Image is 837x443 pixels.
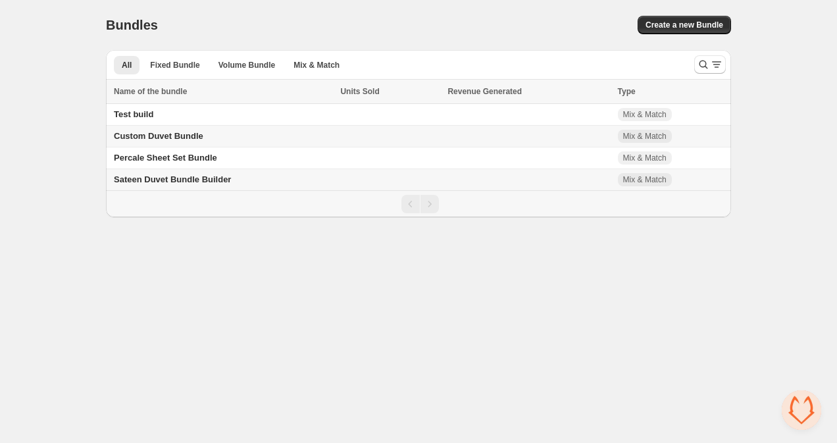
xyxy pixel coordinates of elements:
[646,20,723,30] span: Create a new Bundle
[340,85,379,98] span: Units Sold
[114,131,203,141] span: Custom Duvet Bundle
[106,17,158,33] h1: Bundles
[114,85,332,98] div: Name of the bundle
[114,109,153,119] span: Test build
[293,60,340,70] span: Mix & Match
[218,60,275,70] span: Volume Bundle
[694,55,726,74] button: Search and filter results
[623,109,667,120] span: Mix & Match
[618,85,723,98] div: Type
[114,153,217,163] span: Percale Sheet Set Bundle
[447,85,535,98] button: Revenue Generated
[623,153,667,163] span: Mix & Match
[447,85,522,98] span: Revenue Generated
[106,190,731,217] nav: Pagination
[122,60,132,70] span: All
[638,16,731,34] button: Create a new Bundle
[782,390,821,430] a: Open chat
[623,131,667,142] span: Mix & Match
[150,60,199,70] span: Fixed Bundle
[623,174,667,185] span: Mix & Match
[340,85,392,98] button: Units Sold
[114,174,231,184] span: Sateen Duvet Bundle Builder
